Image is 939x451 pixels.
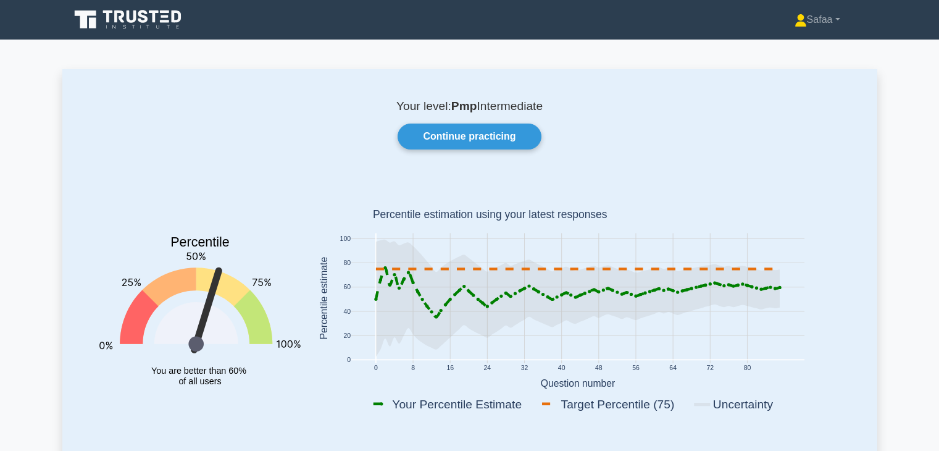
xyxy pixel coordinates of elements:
b: Pmp [451,99,477,112]
text: 80 [743,365,751,372]
text: 0 [374,365,377,372]
p: Your level: Intermediate [92,99,848,114]
text: Percentile estimate [318,257,328,340]
text: 60 [343,284,351,291]
text: 40 [343,308,351,315]
text: 80 [343,260,351,267]
text: 0 [347,357,351,364]
text: 24 [483,365,491,372]
text: 32 [520,365,528,372]
text: 16 [446,365,454,372]
text: 40 [557,365,565,372]
text: Percentile estimation using your latest responses [372,209,607,221]
tspan: You are better than 60% [151,366,246,376]
text: 20 [343,332,351,339]
text: Percentile [170,235,230,250]
text: 48 [595,365,603,372]
a: Continue practicing [398,124,541,150]
tspan: of all users [178,376,221,386]
text: 100 [340,235,351,242]
text: Question number [540,378,615,389]
text: 64 [669,365,677,372]
text: 8 [411,365,415,372]
text: 56 [632,365,640,372]
a: Safaa [765,7,870,32]
text: 72 [706,365,714,372]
